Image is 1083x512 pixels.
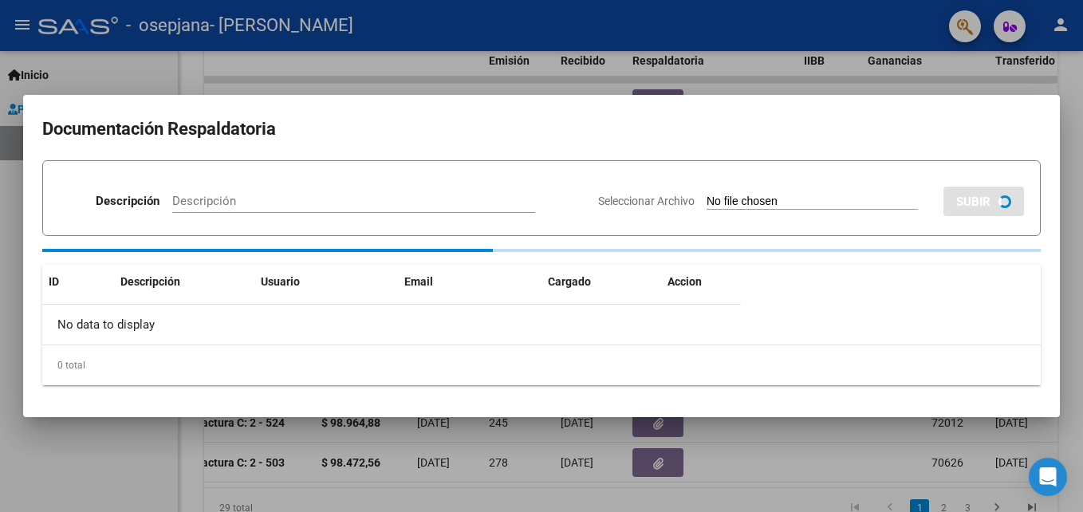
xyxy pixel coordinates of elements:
span: Accion [668,275,702,288]
span: ID [49,275,59,288]
div: 0 total [42,345,1041,385]
span: Cargado [548,275,591,288]
datatable-header-cell: Descripción [114,265,254,299]
span: SUBIR [956,195,990,209]
p: Descripción [96,192,159,211]
span: Seleccionar Archivo [598,195,695,207]
datatable-header-cell: Usuario [254,265,398,299]
datatable-header-cell: Accion [661,265,741,299]
span: Email [404,275,433,288]
button: SUBIR [943,187,1024,216]
span: Usuario [261,275,300,288]
span: Descripción [120,275,180,288]
datatable-header-cell: Email [398,265,541,299]
datatable-header-cell: Cargado [541,265,661,299]
h2: Documentación Respaldatoria [42,114,1041,144]
div: No data to display [42,305,741,345]
div: Open Intercom Messenger [1029,458,1067,496]
datatable-header-cell: ID [42,265,114,299]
